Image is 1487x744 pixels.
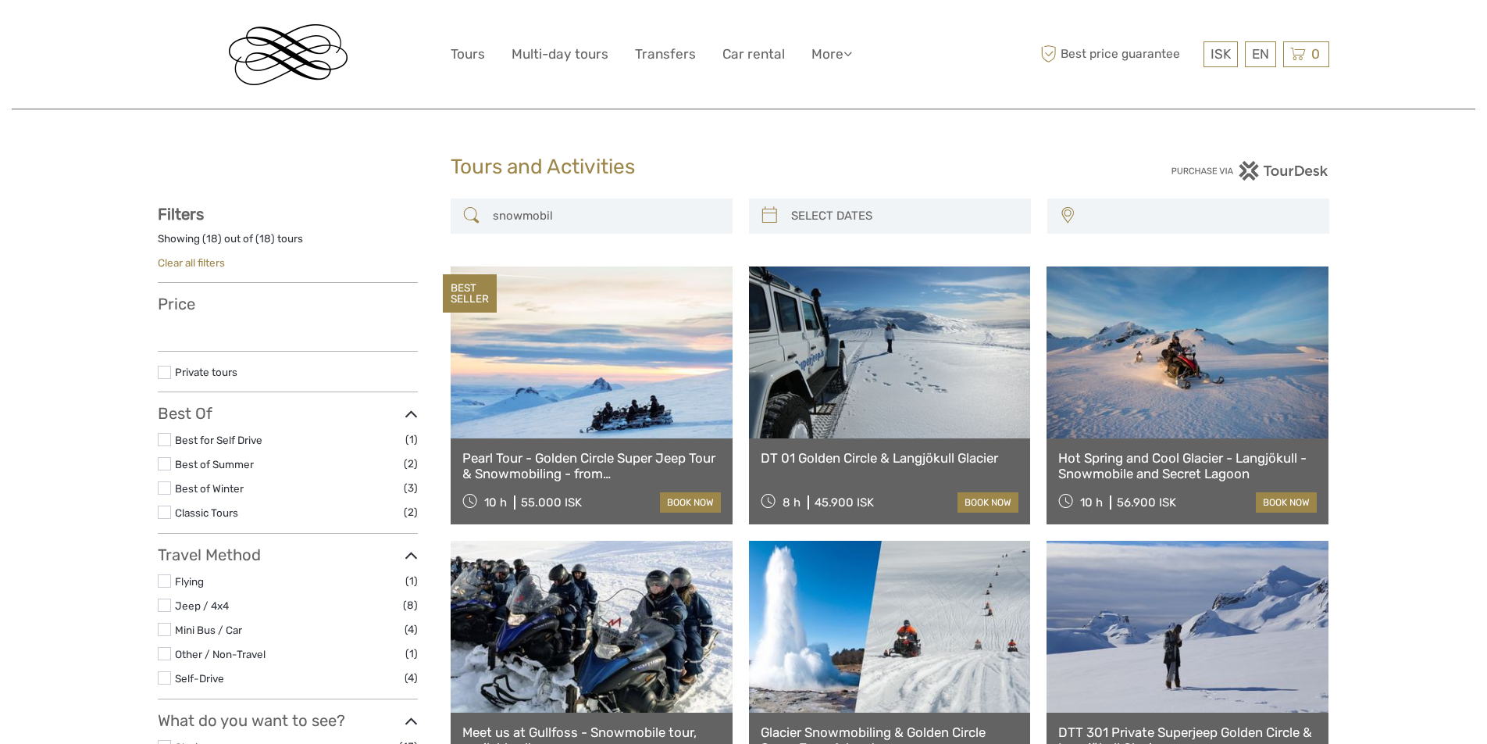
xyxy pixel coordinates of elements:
[175,434,262,446] a: Best for Self Drive
[158,295,418,313] h3: Price
[443,274,497,313] div: BEST SELLER
[405,431,418,449] span: (1)
[175,506,238,519] a: Classic Tours
[660,492,721,513] a: book now
[405,645,418,663] span: (1)
[229,24,348,85] img: Reykjavik Residence
[1211,46,1231,62] span: ISK
[487,202,725,230] input: SEARCH
[158,711,418,730] h3: What do you want to see?
[462,450,721,482] a: Pearl Tour - Golden Circle Super Jeep Tour & Snowmobiling - from [GEOGRAPHIC_DATA]
[1171,161,1329,181] img: PurchaseViaTourDesk.png
[175,366,237,378] a: Private tours
[1058,450,1317,482] a: Hot Spring and Cool Glacier - Langjökull - Snowmobile and Secret Lagoon
[175,482,244,495] a: Best of Winter
[158,545,418,564] h3: Travel Method
[451,43,485,66] a: Tours
[158,404,418,423] h3: Best Of
[175,575,204,588] a: Flying
[405,572,418,590] span: (1)
[635,43,696,66] a: Transfers
[405,621,418,638] span: (4)
[404,503,418,521] span: (2)
[158,231,418,256] div: Showing ( ) out of ( ) tours
[158,256,225,269] a: Clear all filters
[512,43,608,66] a: Multi-day tours
[451,155,1036,180] h1: Tours and Activities
[175,624,242,636] a: Mini Bus / Car
[1117,495,1176,510] div: 56.900 ISK
[521,495,582,510] div: 55.000 ISK
[259,231,271,246] label: 18
[404,479,418,497] span: (3)
[405,669,418,687] span: (4)
[815,495,874,510] div: 45.900 ISK
[175,599,229,612] a: Jeep / 4x4
[206,231,218,246] label: 18
[783,495,801,510] span: 8 h
[785,202,1023,230] input: SELECT DATES
[175,648,266,660] a: Other / Non-Travel
[957,492,1018,513] a: book now
[175,458,254,470] a: Best of Summer
[811,43,852,66] a: More
[1036,41,1200,67] span: Best price guarantee
[1256,492,1317,513] a: book now
[1309,46,1322,62] span: 0
[403,596,418,614] span: (8)
[722,43,785,66] a: Car rental
[404,455,418,473] span: (2)
[1080,495,1103,510] span: 10 h
[761,450,1019,466] a: DT 01 Golden Circle & Langjökull Glacier
[158,205,204,224] strong: Filters
[484,495,507,510] span: 10 h
[175,672,224,685] a: Self-Drive
[1245,41,1276,67] div: EN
